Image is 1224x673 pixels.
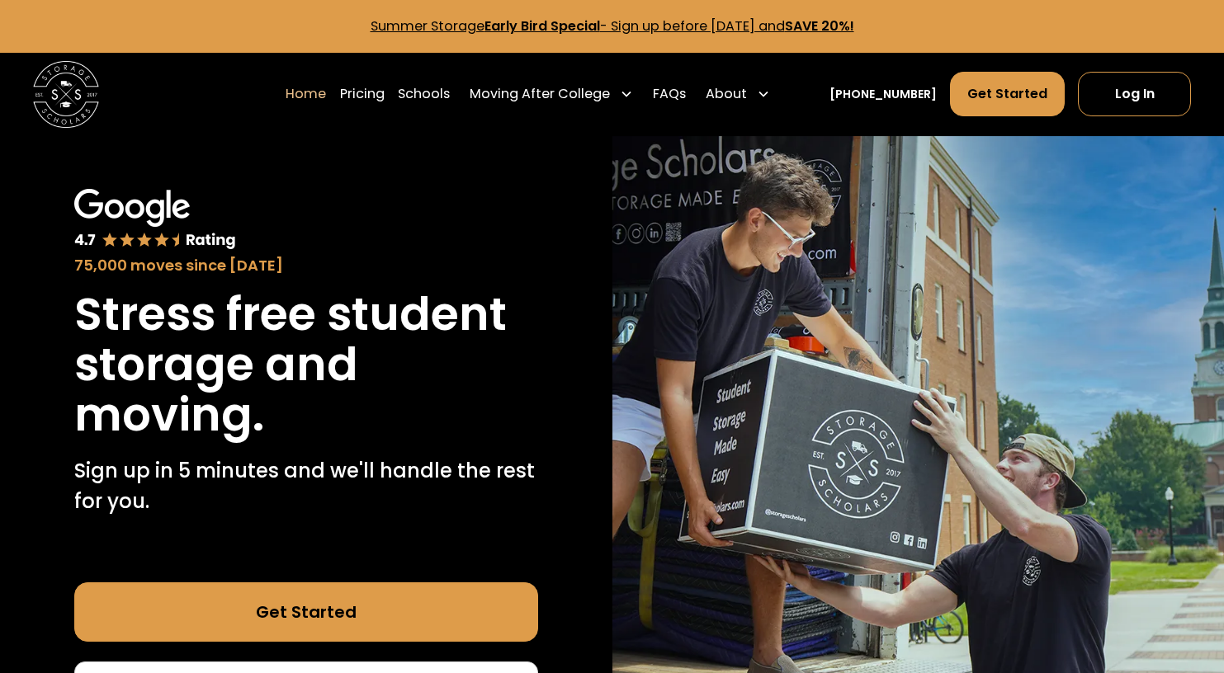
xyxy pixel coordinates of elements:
a: FAQs [653,71,686,117]
a: Pricing [340,71,385,117]
img: Google 4.7 star rating [74,189,237,251]
strong: SAVE 20%! [785,16,854,35]
p: Sign up in 5 minutes and we'll handle the rest for you. [74,456,538,515]
a: Schools [398,71,450,117]
img: Storage Scholars main logo [33,61,99,127]
strong: Early Bird Special [484,16,600,35]
div: About [706,84,747,104]
div: 75,000 moves since [DATE] [74,254,538,276]
a: [PHONE_NUMBER] [829,86,937,103]
a: Get Started [74,582,538,642]
h1: Stress free student storage and moving. [74,289,538,440]
a: Get Started [950,72,1065,116]
div: About [699,71,777,117]
div: Moving After College [463,71,640,117]
a: Home [286,71,326,117]
a: Summer StorageEarly Bird Special- Sign up before [DATE] andSAVE 20%! [371,16,854,35]
a: Log In [1078,72,1191,116]
div: Moving After College [470,84,610,104]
